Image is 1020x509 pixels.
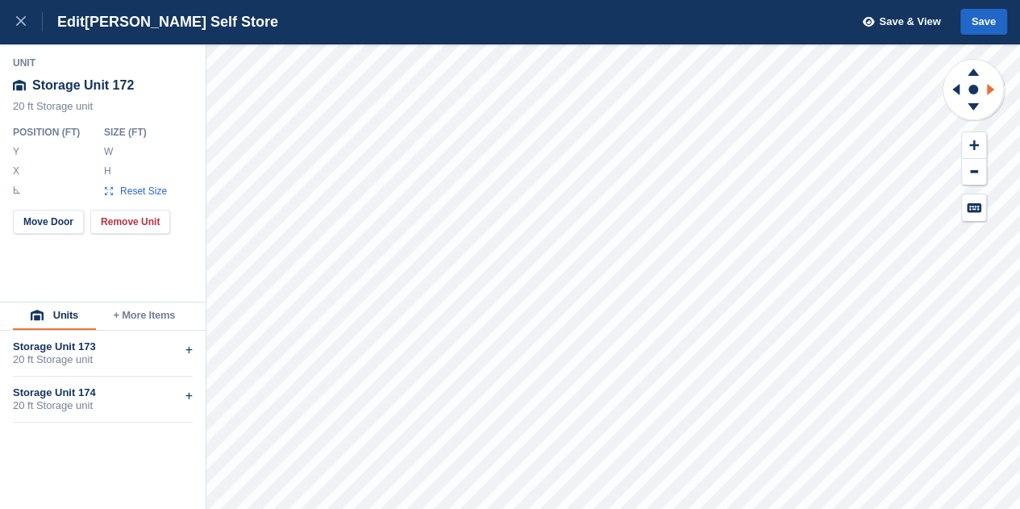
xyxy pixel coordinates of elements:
[13,165,21,177] label: X
[13,71,194,100] div: Storage Unit 172
[962,132,986,159] button: Zoom In
[104,145,112,158] label: W
[13,377,193,423] div: Storage Unit 17420 ft Storage unit+
[879,14,940,30] span: Save & View
[13,302,96,330] button: Units
[13,145,21,158] label: Y
[13,340,193,353] div: Storage Unit 173
[13,331,193,377] div: Storage Unit 17320 ft Storage unit+
[13,100,194,121] div: 20 ft Storage unit
[14,186,20,194] img: angle-icn.0ed2eb85.svg
[13,126,91,139] div: Position ( FT )
[13,210,84,234] button: Move Door
[43,12,278,31] div: Edit [PERSON_NAME] Self Store
[119,184,168,198] span: Reset Size
[854,9,941,35] button: Save & View
[962,159,986,186] button: Zoom Out
[960,9,1007,35] button: Save
[13,386,193,399] div: Storage Unit 174
[13,353,193,366] div: 20 ft Storage unit
[185,340,193,360] div: +
[96,302,193,330] button: + More Items
[13,56,194,69] div: Unit
[962,194,986,221] button: Keyboard Shortcuts
[90,210,170,234] button: Remove Unit
[104,165,112,177] label: H
[104,126,175,139] div: Size ( FT )
[13,399,193,412] div: 20 ft Storage unit
[185,386,193,406] div: +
